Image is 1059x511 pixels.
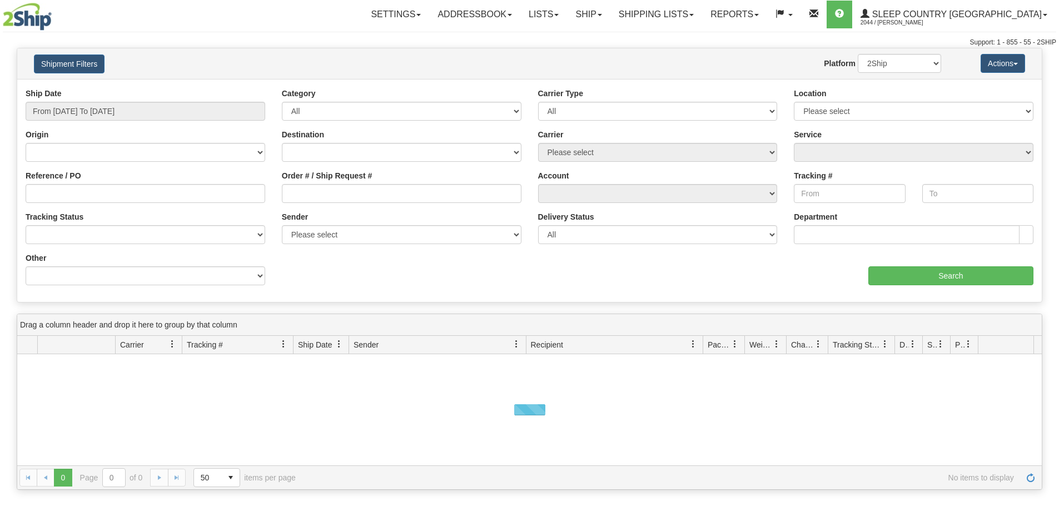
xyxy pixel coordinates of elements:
button: Actions [981,54,1025,73]
a: Charge filter column settings [809,335,828,354]
label: Category [282,88,316,99]
button: Shipment Filters [34,54,105,73]
span: Ship Date [298,339,332,350]
span: Tracking # [187,339,223,350]
label: Tracking Status [26,211,83,222]
span: select [222,469,240,487]
label: Carrier [538,129,564,140]
label: Ship Date [26,88,62,99]
a: Lists [520,1,567,28]
a: Tracking # filter column settings [274,335,293,354]
label: Origin [26,129,48,140]
span: Sleep Country [GEOGRAPHIC_DATA] [869,9,1042,19]
span: Packages [708,339,731,350]
span: Delivery Status [899,339,909,350]
input: From [794,184,905,203]
span: No items to display [311,473,1014,482]
span: Carrier [120,339,144,350]
label: Destination [282,129,324,140]
label: Delivery Status [538,211,594,222]
a: Shipment Issues filter column settings [931,335,950,354]
label: Department [794,211,837,222]
label: Account [538,170,569,181]
a: Tracking Status filter column settings [876,335,894,354]
span: Page sizes drop down [193,468,240,487]
span: Tracking Status [833,339,881,350]
a: Reports [702,1,767,28]
span: Page of 0 [80,468,143,487]
label: Service [794,129,822,140]
span: Charge [791,339,814,350]
span: 50 [201,472,215,483]
label: Tracking # [794,170,832,181]
div: grid grouping header [17,314,1042,336]
a: Pickup Status filter column settings [959,335,978,354]
label: Platform [824,58,856,69]
span: items per page [193,468,296,487]
a: Settings [362,1,429,28]
label: Reference / PO [26,170,81,181]
label: Carrier Type [538,88,583,99]
a: Sender filter column settings [507,335,526,354]
span: 2044 / [PERSON_NAME] [861,17,944,28]
input: Search [868,266,1033,285]
a: Delivery Status filter column settings [903,335,922,354]
a: Carrier filter column settings [163,335,182,354]
a: Shipping lists [610,1,702,28]
a: Sleep Country [GEOGRAPHIC_DATA] 2044 / [PERSON_NAME] [852,1,1056,28]
a: Ship Date filter column settings [330,335,349,354]
span: Recipient [531,339,563,350]
span: Weight [749,339,773,350]
a: Addressbook [429,1,520,28]
a: Refresh [1022,469,1040,487]
span: Pickup Status [955,339,964,350]
a: Ship [567,1,610,28]
a: Weight filter column settings [767,335,786,354]
span: Page 0 [54,469,72,487]
a: Packages filter column settings [725,335,744,354]
label: Sender [282,211,308,222]
label: Other [26,252,46,264]
span: Shipment Issues [927,339,937,350]
img: logo2044.jpg [3,3,52,31]
a: Recipient filter column settings [684,335,703,354]
label: Location [794,88,826,99]
span: Sender [354,339,379,350]
label: Order # / Ship Request # [282,170,372,181]
input: To [922,184,1033,203]
div: Support: 1 - 855 - 55 - 2SHIP [3,38,1056,47]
